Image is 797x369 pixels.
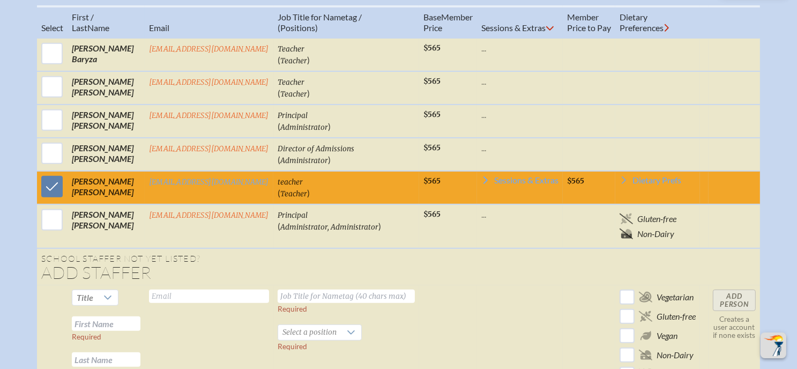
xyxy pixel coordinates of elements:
span: Select a position [278,325,341,340]
span: Teacher [278,45,304,54]
a: [EMAIL_ADDRESS][DOMAIN_NAME] [149,45,269,54]
span: Principal [278,111,308,120]
td: [PERSON_NAME] [PERSON_NAME] [68,71,145,105]
p: ... [481,143,558,153]
span: ) [307,55,310,65]
span: teacher [278,178,303,187]
td: [PERSON_NAME] [PERSON_NAME] [68,138,145,171]
span: ) [378,221,381,231]
span: $565 [423,43,441,53]
span: ( [278,88,280,98]
span: ) [328,154,331,165]
span: Vegan [657,330,677,341]
span: Title [72,290,98,305]
span: $565 [423,77,441,86]
span: Dietary Prefs [632,176,681,184]
td: [PERSON_NAME] [PERSON_NAME] [68,171,145,204]
input: Last Name [72,352,140,367]
p: ... [481,43,558,54]
span: Gluten-free [657,311,696,322]
span: $565 [423,110,441,119]
button: Scroll Top [761,333,786,358]
td: [PERSON_NAME] [PERSON_NAME] [68,105,145,138]
span: ary Preferences [620,12,664,33]
th: Email [145,6,273,38]
span: Principal [278,211,308,220]
label: Required [72,333,101,341]
th: Member Price to Pay [563,6,615,38]
a: [EMAIL_ADDRESS][DOMAIN_NAME] [149,144,269,153]
span: Vegetarian [657,292,694,302]
th: Diet [615,6,700,38]
span: ( [278,221,280,231]
img: To the top [763,335,784,356]
span: Administrator [280,123,328,132]
th: Name [68,6,145,38]
a: [EMAIL_ADDRESS][DOMAIN_NAME] [149,211,269,220]
span: ) [328,121,331,131]
span: ( [278,188,280,198]
span: ( [278,55,280,65]
span: Sessions & Extras [494,176,558,184]
span: First / [72,12,94,22]
label: Required [278,305,307,313]
th: Job Title for Nametag / (Positions) [273,6,419,38]
span: Administrator [280,156,328,165]
p: ... [481,209,558,220]
span: $565 [423,143,441,152]
label: Required [278,342,307,351]
span: ( [278,154,280,165]
input: First Name [72,316,140,331]
span: Gluten-free [637,213,676,224]
span: Last [72,23,87,33]
span: $565 [423,210,441,219]
p: Creates a user account if none exists [713,315,756,340]
span: ) [307,88,310,98]
span: ) [307,188,310,198]
span: Non-Dairy [637,228,674,239]
a: [EMAIL_ADDRESS][DOMAIN_NAME] [149,178,269,187]
p: ... [481,76,558,87]
span: Teacher [280,189,307,198]
span: Teacher [280,90,307,99]
span: Title [77,292,93,302]
span: ( [278,121,280,131]
th: Sessions & Extras [477,6,563,38]
a: [EMAIL_ADDRESS][DOMAIN_NAME] [149,111,269,120]
span: Select [41,23,63,33]
span: $565 [423,176,441,186]
span: Price [423,23,442,33]
span: er [465,12,473,22]
span: Teacher [280,56,307,65]
input: Email [149,290,269,303]
span: Teacher [278,78,304,87]
span: $565 [567,176,584,186]
input: Job Title for Nametag (40 chars max) [278,290,415,303]
th: Memb [419,6,477,38]
span: Non-Dairy [657,350,694,360]
td: [PERSON_NAME] [PERSON_NAME] [68,204,145,248]
span: Base [423,12,441,22]
p: ... [481,109,558,120]
a: Dietary Prefs [620,176,681,189]
td: [PERSON_NAME] Baryza [68,38,145,71]
a: [EMAIL_ADDRESS][DOMAIN_NAME] [149,78,269,87]
a: Sessions & Extras [481,176,558,189]
span: Director of Admissions [278,144,354,153]
span: Administrator, Administrator [280,223,378,232]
